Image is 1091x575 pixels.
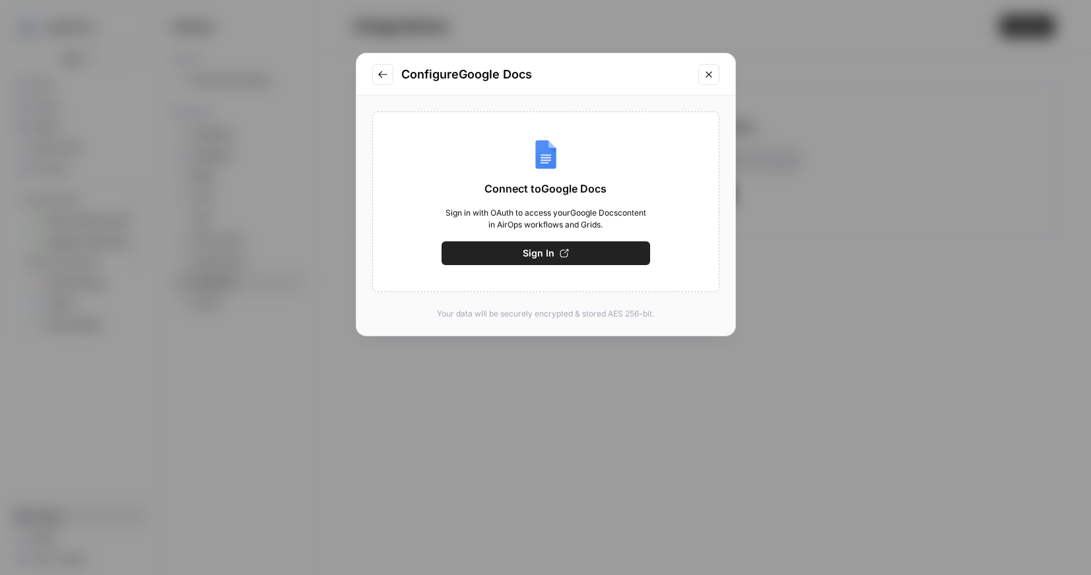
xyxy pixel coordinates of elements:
[372,308,719,320] p: Your data will be securely encrypted & stored AES 256-bit.
[442,207,650,231] span: Sign in with OAuth to access your Google Docs content in AirOps workflows and Grids.
[530,138,562,170] img: Google Docs
[523,247,554,260] span: Sign In
[401,65,690,84] h2: Configure Google Docs
[698,64,719,85] button: Close modal
[484,181,607,197] span: Connect to Google Docs
[442,241,650,265] button: Sign In
[372,64,393,85] button: Go to previous step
